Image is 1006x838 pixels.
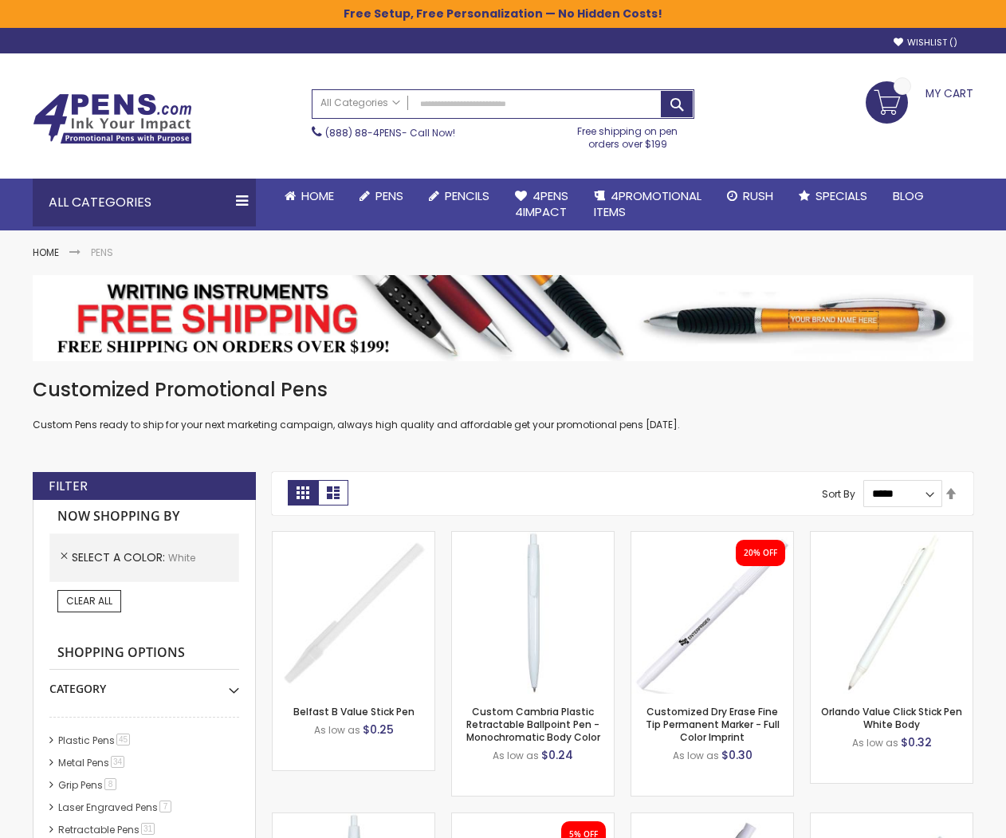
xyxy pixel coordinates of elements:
[901,734,932,750] span: $0.32
[312,90,408,116] a: All Categories
[91,246,113,259] strong: Pens
[33,246,59,259] a: Home
[822,486,855,500] label: Sort By
[561,119,695,151] div: Free shipping on pen orders over $199
[721,747,753,763] span: $0.30
[72,549,168,565] span: Select A Color
[743,187,773,204] span: Rush
[54,756,130,769] a: Metal Pens34
[49,478,88,495] strong: Filter
[811,531,973,545] a: Orlando Value Click Stick Pen White Body-White
[594,187,701,220] span: 4PROMOTIONAL ITEMS
[33,179,256,226] div: All Categories
[631,531,793,545] a: Customized Dry Erase Fine Tip Permanent Marker - Full Color Imprint-White
[673,749,719,762] span: As low as
[493,749,539,762] span: As low as
[821,705,962,731] a: Orlando Value Click Stick Pen White Body
[363,722,394,738] span: $0.25
[852,736,898,749] span: As low as
[33,377,973,432] div: Custom Pens ready to ship for your next marketing campaign, always high quality and affordable ge...
[141,823,155,835] span: 31
[49,670,239,697] div: Category
[314,723,360,737] span: As low as
[273,532,434,694] img: Belfast B Value Stick Pen-Lime Green-White
[49,636,239,671] strong: Shopping Options
[57,590,121,612] a: Clear All
[893,187,924,204] span: Blog
[54,734,136,747] a: Plastic Pens45
[272,179,347,214] a: Home
[325,126,402,140] a: (888) 88-4PENS
[375,187,403,204] span: Pens
[293,705,415,718] a: Belfast B Value Stick Pen
[347,179,416,214] a: Pens
[786,179,880,214] a: Specials
[466,705,600,744] a: Custom Cambria Plastic Retractable Ballpoint Pen - Monochromatic Body Color
[452,812,614,826] a: Slim Twist-White
[273,812,434,826] a: Custom Cambria Plastic Retractable Ballpoint Pen - Colored Clip-White
[66,594,112,608] span: Clear All
[320,96,400,109] span: All Categories
[49,500,239,533] strong: Now Shopping by
[811,812,973,826] a: Angel Gold-White
[325,126,455,140] span: - Call Now!
[111,756,124,768] span: 34
[54,801,177,814] a: Laser Engraved Pens7
[815,187,867,204] span: Specials
[744,548,777,559] div: 20% OFF
[631,532,793,694] img: Customized Dry Erase Fine Tip Permanent Marker - Full Color Imprint-White
[116,734,130,746] span: 45
[273,531,434,545] a: Belfast B Value Stick Pen-Lime Green-White
[894,37,957,49] a: Wishlist
[714,179,786,214] a: Rush
[581,179,714,230] a: 4PROMOTIONALITEMS
[515,187,568,220] span: 4Pens 4impact
[301,187,334,204] span: Home
[541,747,573,763] span: $0.24
[33,275,973,361] img: Pens
[811,532,973,694] img: Orlando Value Click Stick Pen White Body-White
[168,551,195,565] span: White
[880,179,937,214] a: Blog
[452,531,614,545] a: Custom Cambria Plastic Retractable Ballpoint Pen - Monochromatic Body Color-White
[159,801,171,812] span: 7
[445,187,489,204] span: Pencils
[452,532,614,694] img: Custom Cambria Plastic Retractable Ballpoint Pen - Monochromatic Body Color-White
[502,179,581,230] a: 4Pens4impact
[631,812,793,826] a: Angel Silver-White
[646,705,780,744] a: Customized Dry Erase Fine Tip Permanent Marker - Full Color Imprint
[54,778,122,792] a: Grip Pens8
[54,823,160,836] a: Retractable Pens31
[416,179,502,214] a: Pencils
[33,93,192,144] img: 4Pens Custom Pens and Promotional Products
[104,778,116,790] span: 8
[288,480,318,506] strong: Grid
[33,377,973,403] h1: Customized Promotional Pens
